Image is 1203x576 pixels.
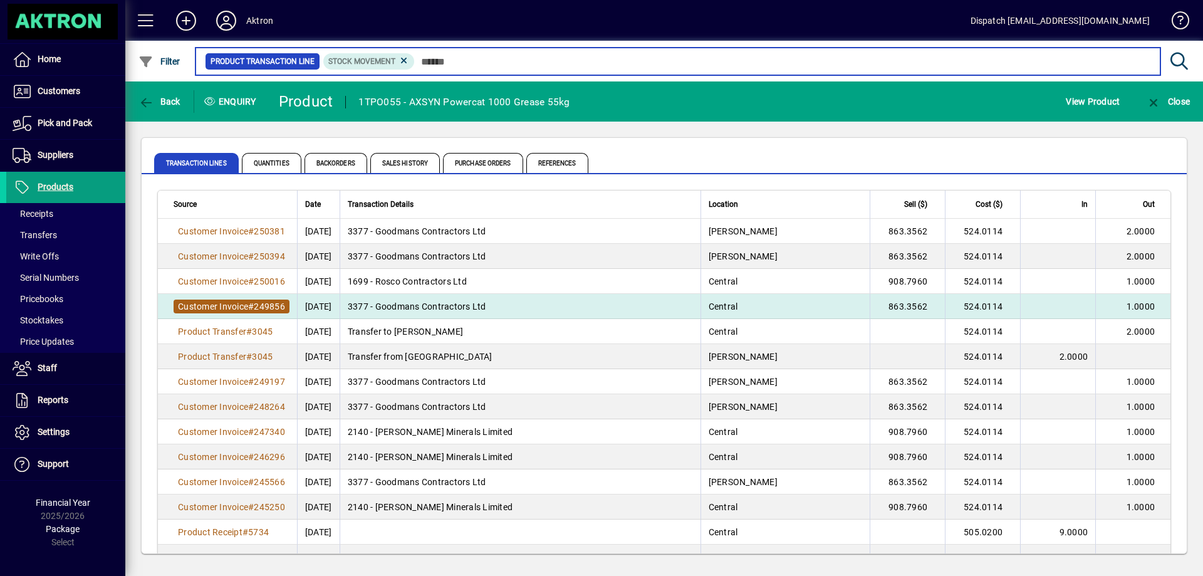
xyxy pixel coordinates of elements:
[945,545,1020,570] td: 558.1958
[242,153,301,173] span: Quantities
[1143,197,1155,211] span: Out
[138,97,180,107] span: Back
[178,327,246,337] span: Product Transfer
[945,319,1020,344] td: 524.0114
[870,444,945,469] td: 908.7960
[945,444,1020,469] td: 524.0114
[174,197,197,211] span: Source
[38,86,80,96] span: Customers
[953,197,1014,211] div: Cost ($)
[340,495,700,520] td: 2140 - [PERSON_NAME] Minerals Limited
[174,224,289,238] a: Customer Invoice#250381
[246,352,252,362] span: #
[297,269,340,294] td: [DATE]
[248,552,254,562] span: #
[945,294,1020,319] td: 524.0114
[248,377,254,387] span: #
[6,417,125,448] a: Settings
[254,226,285,236] span: 250381
[254,427,285,437] span: 247340
[709,197,862,211] div: Location
[13,251,59,261] span: Write Offs
[178,377,248,387] span: Customer Invoice
[870,244,945,269] td: 863.3562
[178,527,242,537] span: Product Receipt
[6,224,125,246] a: Transfers
[178,276,248,286] span: Customer Invoice
[6,108,125,139] a: Pick and Pack
[13,315,63,325] span: Stocktakes
[206,9,246,32] button: Profile
[125,90,194,113] app-page-header-button: Back
[1146,97,1190,107] span: Close
[6,203,125,224] a: Receipts
[297,319,340,344] td: [DATE]
[1127,226,1155,236] span: 2.0000
[38,118,92,128] span: Pick and Pack
[1060,352,1088,362] span: 2.0000
[246,327,252,337] span: #
[370,153,440,173] span: Sales History
[1127,402,1155,412] span: 1.0000
[443,153,523,173] span: Purchase Orders
[305,197,332,211] div: Date
[178,502,248,512] span: Customer Invoice
[297,495,340,520] td: [DATE]
[340,319,700,344] td: Transfer to [PERSON_NAME]
[248,527,269,537] span: 5734
[709,352,778,362] span: [PERSON_NAME]
[254,552,285,562] span: 244516
[1127,552,1155,562] span: 1.0000
[174,350,277,364] a: Product Transfer#3045
[1066,92,1120,112] span: View Product
[138,56,180,66] span: Filter
[248,477,254,487] span: #
[340,294,700,319] td: 3377 - Goodmans Contractors Ltd
[1127,427,1155,437] span: 1.0000
[328,57,395,66] span: Stock movement
[340,369,700,394] td: 3377 - Goodmans Contractors Ltd
[297,244,340,269] td: [DATE]
[340,419,700,444] td: 2140 - [PERSON_NAME] Minerals Limited
[248,502,254,512] span: #
[340,444,700,469] td: 2140 - [PERSON_NAME] Minerals Limited
[1127,251,1155,261] span: 2.0000
[1127,301,1155,312] span: 1.0000
[297,469,340,495] td: [DATE]
[1063,90,1123,113] button: View Product
[13,337,74,347] span: Price Updates
[878,197,939,211] div: Sell ($)
[248,276,254,286] span: #
[297,419,340,444] td: [DATE]
[174,300,289,313] a: Customer Invoice#249856
[166,9,206,32] button: Add
[242,527,248,537] span: #
[248,452,254,462] span: #
[971,11,1150,31] div: Dispatch [EMAIL_ADDRESS][DOMAIN_NAME]
[38,363,57,373] span: Staff
[6,76,125,107] a: Customers
[297,394,340,419] td: [DATE]
[174,375,289,389] a: Customer Invoice#249197
[870,419,945,444] td: 908.7960
[709,502,738,512] span: Central
[254,377,285,387] span: 249197
[178,552,248,562] span: Customer Invoice
[945,520,1020,545] td: 505.0200
[945,495,1020,520] td: 524.0114
[174,249,289,263] a: Customer Invoice#250394
[178,226,248,236] span: Customer Invoice
[348,197,414,211] span: Transaction Details
[279,92,333,112] div: Product
[6,310,125,331] a: Stocktakes
[248,402,254,412] span: #
[13,273,79,283] span: Serial Numbers
[945,394,1020,419] td: 524.0114
[709,276,738,286] span: Central
[6,267,125,288] a: Serial Numbers
[945,269,1020,294] td: 524.0114
[297,344,340,369] td: [DATE]
[174,425,289,439] a: Customer Invoice#247340
[178,452,248,462] span: Customer Invoice
[297,219,340,244] td: [DATE]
